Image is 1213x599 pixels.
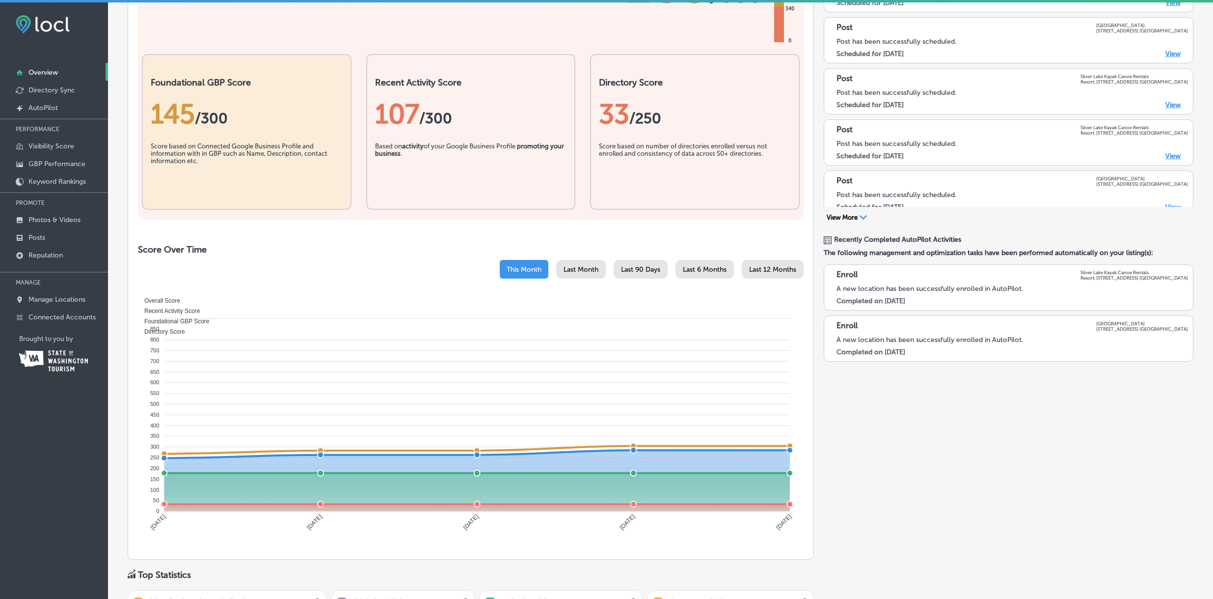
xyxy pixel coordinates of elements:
[836,152,904,160] label: Scheduled for [DATE]
[749,265,796,274] span: Last 12 Months
[1096,28,1188,33] p: [STREET_ADDRESS] [GEOGRAPHIC_DATA]
[836,88,1188,97] div: Post has been successfully scheduled.
[1080,79,1188,85] p: Resort, [STREET_ADDRESS] [GEOGRAPHIC_DATA]
[1080,130,1188,136] p: Resort, [STREET_ADDRESS] [GEOGRAPHIC_DATA]
[599,143,791,192] div: Score based on number of directories enrolled versus not enrolled and consistency of data across ...
[150,423,159,428] tspan: 400
[1165,152,1181,160] a: View
[150,337,159,342] tspan: 800
[1096,326,1188,332] p: [STREET_ADDRESS] [GEOGRAPHIC_DATA]
[151,98,343,130] div: 145
[836,23,853,33] p: Post
[836,125,853,136] p: Post
[150,369,159,375] tspan: 650
[150,455,159,460] tspan: 250
[19,335,108,342] p: Brought to you by
[834,235,961,244] span: Recently Completed AutoPilot Activities
[507,265,541,274] span: This Month
[836,203,904,211] label: Scheduled for [DATE]
[1165,50,1181,58] a: View
[150,401,159,407] tspan: 500
[28,86,75,94] p: Directory Sync
[305,513,323,531] tspan: [DATE]
[150,347,159,353] tspan: 750
[629,110,661,127] span: /250
[1096,23,1188,28] p: [GEOGRAPHIC_DATA]
[195,110,228,127] span: / 300
[1165,101,1181,109] a: View
[836,37,1188,46] div: Post has been successfully scheduled.
[150,326,159,332] tspan: 850
[28,160,85,168] p: GBP Performance
[1096,176,1188,181] p: [GEOGRAPHIC_DATA]
[28,295,85,304] p: Manage Locations
[19,350,88,371] img: Washington Tourism
[150,476,159,482] tspan: 150
[836,191,1188,199] div: Post has been successfully scheduled.
[137,318,210,325] span: Foundational GBP Score
[1080,270,1188,275] p: Silver Lake Kayak Canoe Rentals
[150,444,159,450] tspan: 300
[137,328,185,335] span: Directory Score
[153,497,159,503] tspan: 50
[836,270,858,281] p: Enroll
[28,251,63,259] p: Reputation
[138,244,804,255] h2: Score Over Time
[836,348,905,356] label: Completed on [DATE]
[375,98,567,130] div: 107
[156,508,159,514] tspan: 0
[150,412,159,418] tspan: 450
[836,74,853,85] p: Post
[151,143,343,192] div: Score based on Connected Google Business Profile and information with in GBP such as Name, Descri...
[28,68,58,77] p: Overview
[599,98,791,130] div: 33
[375,143,567,192] div: Based on of your Google Business Profile .
[1080,74,1188,79] p: Silver Lake Kayak Canoe Rentals
[619,513,637,531] tspan: [DATE]
[824,213,870,222] button: View More
[150,487,159,493] tspan: 100
[151,77,343,88] h2: Foundational GBP Score
[836,321,858,332] p: Enroll
[836,297,905,305] label: Completed on [DATE]
[150,465,159,471] tspan: 200
[775,513,793,531] tspan: [DATE]
[836,285,1188,293] div: A new location has been successfully enrolled in AutoPilot.
[150,358,159,364] tspan: 700
[621,265,660,274] span: Last 90 Days
[150,390,159,396] tspan: 550
[28,142,74,150] p: Visibility Score
[402,143,424,150] b: activity
[375,143,564,157] b: promoting your business
[419,110,452,127] span: /300
[462,513,480,531] tspan: [DATE]
[375,77,567,88] h2: Recent Activity Score
[1096,321,1188,326] p: [GEOGRAPHIC_DATA]
[599,77,791,88] h2: Directory Score
[28,313,96,321] p: Connected Accounts
[28,216,81,224] p: Photos & Videos
[836,101,904,109] label: Scheduled for [DATE]
[28,233,45,242] p: Posts
[1096,181,1188,187] p: [STREET_ADDRESS] [GEOGRAPHIC_DATA]
[149,513,167,531] tspan: [DATE]
[836,50,904,58] label: Scheduled for [DATE]
[1165,203,1181,211] a: View
[28,177,86,186] p: Keyword Rankings
[137,308,200,314] span: Recent Activity Score
[786,37,793,45] div: 0
[28,104,58,112] p: AutoPilot
[683,265,727,274] span: Last 6 Months
[137,297,180,304] span: Overall Score
[836,140,1188,148] div: Post has been successfully scheduled.
[824,249,1193,257] span: The following management and optimization tasks have been performed automatically on your listing...
[1080,125,1188,130] p: Silver Lake Kayak Canoe Rentals
[783,5,796,13] div: 340
[150,433,159,439] tspan: 350
[16,15,70,33] img: fda3e92497d09a02dc62c9cd864e3231.png
[1080,275,1188,281] p: Resort, [STREET_ADDRESS] [GEOGRAPHIC_DATA]
[836,336,1188,344] div: A new location has been successfully enrolled in AutoPilot.
[138,570,191,580] div: Top Statistics
[150,379,159,385] tspan: 600
[836,176,853,187] p: Post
